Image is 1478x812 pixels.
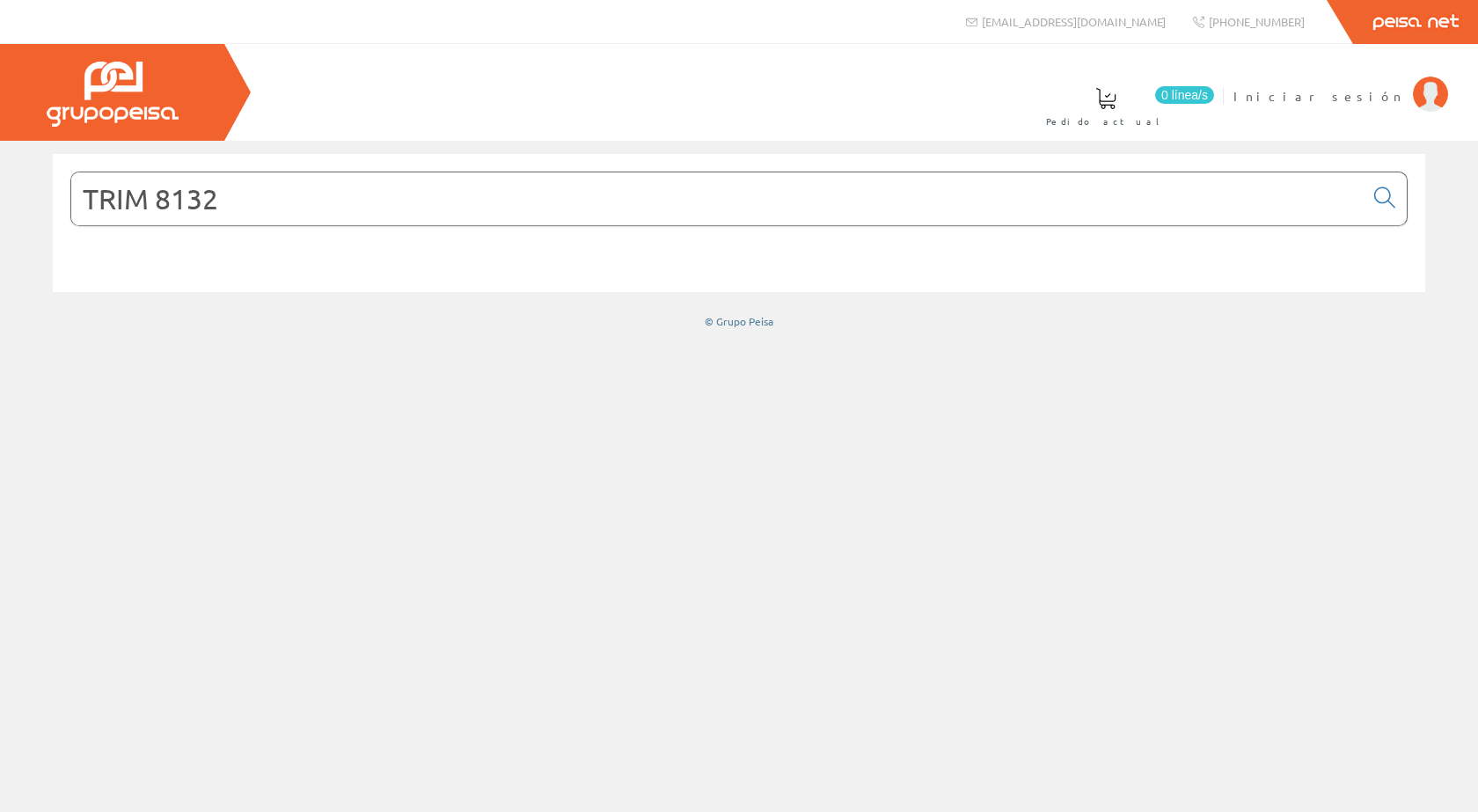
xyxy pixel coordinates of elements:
span: Iniciar sesión [1233,87,1404,105]
span: [EMAIL_ADDRESS][DOMAIN_NAME] [982,14,1166,29]
span: [PHONE_NUMBER] [1209,14,1305,29]
input: Buscar... [71,172,1364,225]
div: © Grupo Peisa [53,314,1425,329]
a: Iniciar sesión [1233,73,1448,90]
span: 0 línea/s [1155,86,1214,104]
span: Pedido actual [1046,113,1166,130]
img: Grupo Peisa [47,62,179,127]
